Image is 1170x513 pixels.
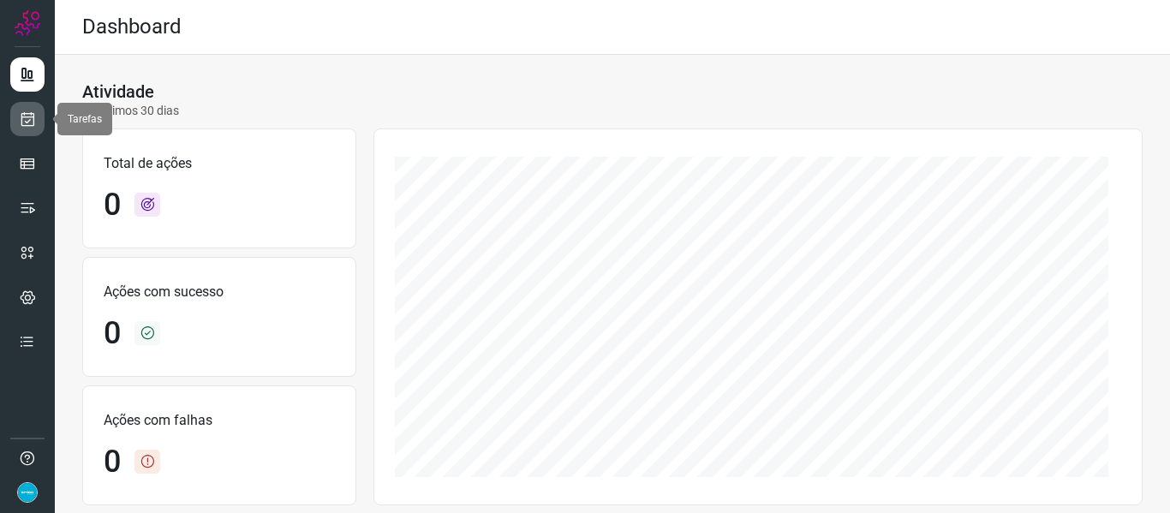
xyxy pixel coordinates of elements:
h1: 0 [104,315,121,352]
h1: 0 [104,444,121,480]
p: Ações com falhas [104,410,335,431]
h2: Dashboard [82,15,182,39]
span: Tarefas [68,113,102,125]
p: Total de ações [104,153,335,174]
h3: Atividade [82,81,154,102]
img: Logo [15,10,40,36]
p: Últimos 30 dias [82,102,179,120]
p: Ações com sucesso [104,282,335,302]
h1: 0 [104,187,121,224]
img: 86fc21c22a90fb4bae6cb495ded7e8f6.png [17,482,38,503]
